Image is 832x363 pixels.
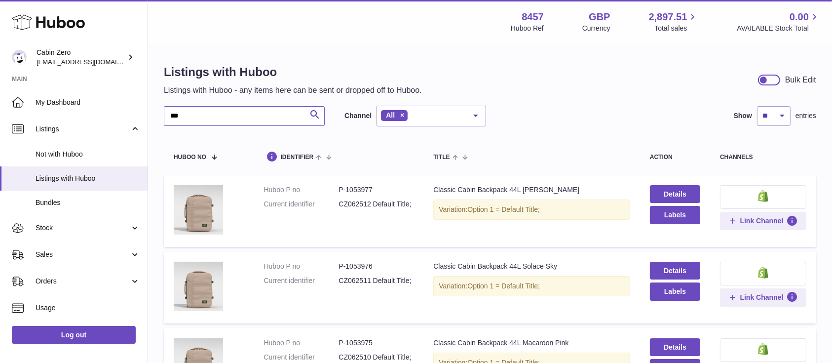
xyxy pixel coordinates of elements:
[264,200,339,209] dt: Current identifier
[37,58,145,66] span: [EMAIL_ADDRESS][DOMAIN_NAME]
[758,343,768,355] img: shopify-small.png
[758,190,768,202] img: shopify-small.png
[36,174,140,183] span: Listings with Huboo
[433,262,630,271] div: Classic Cabin Backpack 44L Solace Sky
[344,111,372,121] label: Channel
[650,262,700,280] a: Details
[790,10,809,24] span: 0.00
[36,223,130,233] span: Stock
[734,111,752,121] label: Show
[522,10,544,24] strong: 8457
[650,154,700,161] div: action
[174,185,223,235] img: Classic Cabin Backpack 44L Rosa Rosa
[174,262,223,311] img: Classic Cabin Backpack 44L Solace Sky
[433,154,450,161] span: title
[36,303,140,313] span: Usage
[37,48,125,67] div: Cabin Zero
[12,50,27,65] img: internalAdmin-8457@internal.huboo.com
[795,111,816,121] span: entries
[649,10,687,24] span: 2,897.51
[650,338,700,356] a: Details
[720,212,806,230] button: Link Channel
[654,24,698,33] span: Total sales
[737,10,820,33] a: 0.00 AVAILABLE Stock Total
[174,154,206,161] span: Huboo no
[339,338,414,348] dd: P-1053975
[758,267,768,279] img: shopify-small.png
[36,277,130,286] span: Orders
[740,293,784,302] span: Link Channel
[785,75,816,85] div: Bulk Edit
[650,282,700,300] button: Labels
[36,150,140,159] span: Not with Huboo
[36,198,140,207] span: Bundles
[433,185,630,195] div: Classic Cabin Backpack 44L [PERSON_NAME]
[164,85,422,96] p: Listings with Huboo - any items here can be sent or dropped off to Huboo.
[339,276,414,285] dd: CZ062511 Default Title;
[264,338,339,348] dt: Huboo P no
[264,262,339,271] dt: Huboo P no
[467,282,540,290] span: Option 1 = Default Title;
[737,24,820,33] span: AVAILABLE Stock Total
[386,111,395,119] span: All
[582,24,610,33] div: Currency
[720,154,806,161] div: channels
[164,64,422,80] h1: Listings with Huboo
[650,185,700,203] a: Details
[433,276,630,296] div: Variation:
[589,10,610,24] strong: GBP
[650,206,700,224] button: Labels
[740,216,784,225] span: Link Channel
[339,262,414,271] dd: P-1053976
[264,276,339,285] dt: Current identifier
[36,98,140,107] span: My Dashboard
[433,200,630,220] div: Variation:
[339,200,414,209] dd: CZ062512 Default Title;
[720,288,806,306] button: Link Channel
[12,326,136,344] a: Log out
[339,353,414,362] dd: CZ062510 Default Title;
[264,185,339,195] dt: Huboo P no
[511,24,544,33] div: Huboo Ref
[339,185,414,195] dd: P-1053977
[281,154,314,161] span: identifier
[649,10,699,33] a: 2,897.51 Total sales
[433,338,630,348] div: Classic Cabin Backpack 44L Macaroon Pink
[264,353,339,362] dt: Current identifier
[36,124,130,134] span: Listings
[36,250,130,259] span: Sales
[467,205,540,213] span: Option 1 = Default Title;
